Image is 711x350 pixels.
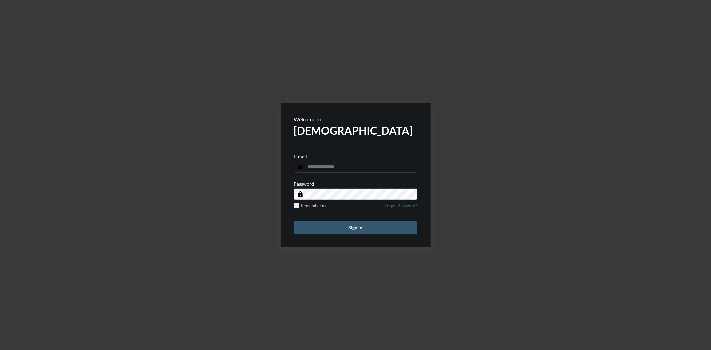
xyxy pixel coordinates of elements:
label: Remember me [294,203,328,208]
p: E-mail [294,154,307,159]
p: Welcome to [294,116,417,122]
a: Forgot Password? [385,203,417,212]
p: Password [294,181,314,187]
button: Sign in [294,221,417,234]
h2: [DEMOGRAPHIC_DATA] [294,124,417,137]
